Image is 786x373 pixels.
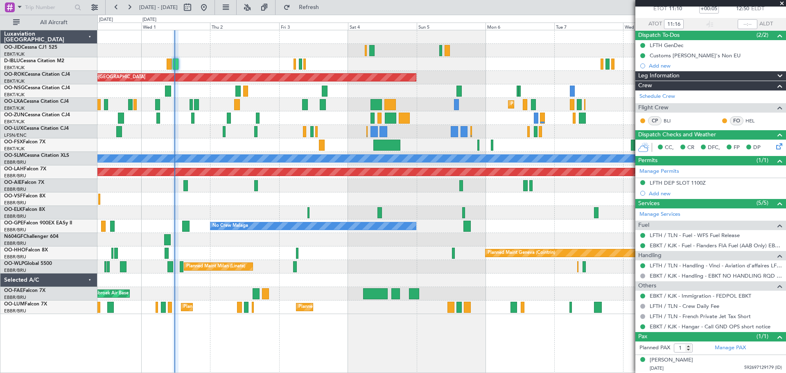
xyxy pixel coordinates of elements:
[4,302,47,307] a: OO-LUMFalcon 7X
[4,59,64,63] a: D-IBLUCessna Citation M2
[4,51,25,57] a: EBKT/KJK
[650,323,770,330] a: EBKT / KJK - Hangar - Call GND OPS short notice
[4,167,24,172] span: OO-LAH
[669,5,682,13] span: 11:10
[744,364,782,371] span: 592697129179 (ID)
[4,200,26,206] a: EBBR/BRU
[639,210,680,219] a: Manage Services
[650,242,782,249] a: EBKT / KJK - Fuel - Flanders FIA Fuel (AAB Only) EBKT / KJK
[4,59,20,63] span: D-IBLU
[4,86,25,90] span: OO-NSG
[650,42,683,49] div: LFTH GenDec
[638,156,657,165] span: Permits
[650,179,706,186] div: LFTH DEP SLOT 1100Z
[730,116,743,125] div: FO
[4,267,26,274] a: EBBR/BRU
[4,99,69,104] a: OO-LXACessna Citation CJ4
[638,281,656,291] span: Others
[510,98,606,111] div: Planned Maint Kortrijk-[GEOGRAPHIC_DATA]
[638,31,680,40] span: Dispatch To-Dos
[4,45,21,50] span: OO-JID
[348,23,417,30] div: Sat 4
[639,167,679,176] a: Manage Permits
[25,1,72,14] input: Trip Number
[638,332,647,341] span: Pax
[753,144,761,152] span: DP
[4,86,70,90] a: OO-NSGCessna Citation CJ4
[4,194,45,199] a: OO-VSFFalcon 8X
[638,71,680,81] span: Leg Information
[736,5,749,13] span: 12:50
[4,153,24,158] span: OO-SLM
[488,247,555,259] div: Planned Maint Geneva (Cointrin)
[757,332,768,341] span: (1/1)
[4,92,25,98] a: EBKT/KJK
[280,1,329,14] button: Refresh
[650,303,719,310] a: LFTH / TLN - Crew Daily Fee
[4,254,26,260] a: EBBR/BRU
[4,294,26,301] a: EBBR/BRU
[639,344,670,352] label: Planned PAX
[56,71,145,84] div: AOG Maint Kortrijk-[GEOGRAPHIC_DATA]
[649,190,782,197] div: Add new
[650,232,740,239] a: LFTH / TLN - Fuel - WFS Fuel Release
[4,180,22,185] span: OO-AIE
[4,126,69,131] a: OO-LUXCessna Citation CJ4
[4,227,26,233] a: EBBR/BRU
[4,234,59,239] a: N604GFChallenger 604
[708,144,720,152] span: DFC,
[4,180,44,185] a: OO-AIEFalcon 7X
[638,199,660,208] span: Services
[638,130,716,140] span: Dispatch Checks and Weather
[554,23,623,30] div: Tue 7
[4,153,69,158] a: OO-SLMCessna Citation XLS
[417,23,486,30] div: Sun 5
[4,194,23,199] span: OO-VSF
[4,78,25,84] a: EBKT/KJK
[4,65,25,71] a: EBKT/KJK
[650,262,782,269] a: LFTH / TLN - Handling - Vinci - Aviation d'affaires LFTH / TLN*****MY HANDLING****
[4,173,26,179] a: EBBR/BRU
[4,146,25,152] a: EBKT/KJK
[4,248,48,253] a: OO-HHOFalcon 8X
[664,19,684,29] input: --:--
[650,313,751,320] a: LFTH / TLN - French Private Jet Tax Short
[664,117,682,124] a: BLI
[4,261,52,266] a: OO-WLPGlobal 5500
[21,20,86,25] span: All Aircraft
[4,221,23,226] span: OO-GPE
[4,140,45,145] a: OO-FSXFalcon 7X
[4,302,25,307] span: OO-LUM
[279,23,348,30] div: Fri 3
[4,119,25,125] a: EBKT/KJK
[4,132,27,138] a: LFSN/ENC
[757,199,768,207] span: (5/5)
[4,234,23,239] span: N604GF
[4,113,25,118] span: OO-ZUN
[648,116,662,125] div: CP
[4,186,26,192] a: EBBR/BRU
[486,23,554,30] div: Mon 6
[9,16,89,29] button: All Aircraft
[649,62,782,69] div: Add new
[4,248,25,253] span: OO-HHO
[4,167,46,172] a: OO-LAHFalcon 7X
[665,144,674,152] span: CC,
[4,213,26,219] a: EBBR/BRU
[4,45,57,50] a: OO-JIDCessna CJ1 525
[4,126,23,131] span: OO-LUX
[638,221,649,230] span: Fuel
[4,288,45,293] a: OO-FAEFalcon 7X
[650,272,782,279] a: EBKT / KJK - Handling - EBKT NO HANDLING RQD FOR CJ
[292,5,326,10] span: Refresh
[4,288,23,293] span: OO-FAE
[650,52,741,59] div: Customs [PERSON_NAME]'s Non EU
[4,207,23,212] span: OO-ELK
[653,5,667,13] span: ETOT
[738,19,757,29] input: --:--
[298,301,447,313] div: Planned Maint [GEOGRAPHIC_DATA] ([GEOGRAPHIC_DATA] National)
[757,31,768,39] span: (2/2)
[4,261,24,266] span: OO-WLP
[4,99,23,104] span: OO-LXA
[638,103,669,113] span: Flight Crew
